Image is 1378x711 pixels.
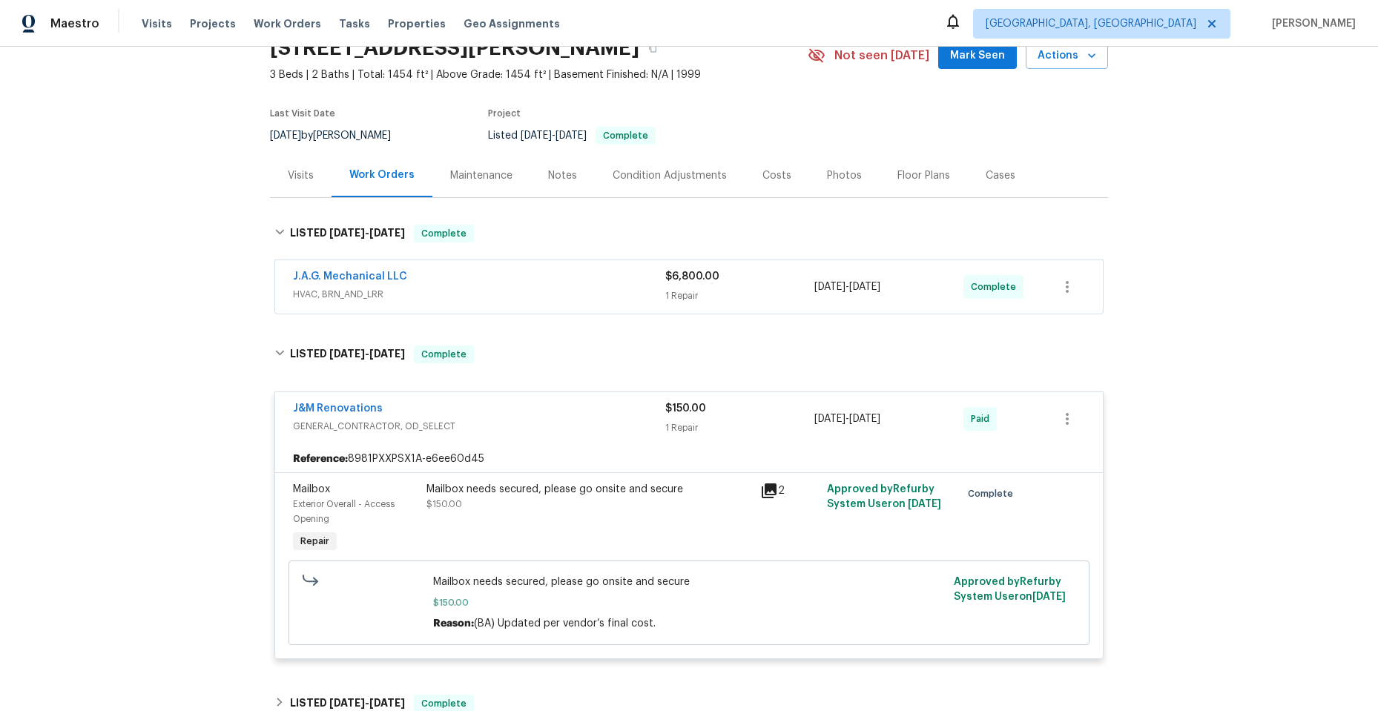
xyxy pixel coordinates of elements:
span: Paid [971,411,995,426]
div: Work Orders [349,168,415,182]
h2: [STREET_ADDRESS][PERSON_NAME] [270,41,639,56]
span: Complete [415,696,472,711]
button: Actions [1026,42,1108,70]
span: [DATE] [556,130,587,141]
span: [PERSON_NAME] [1266,16,1356,31]
span: Actions [1038,47,1096,65]
span: HVAC, BRN_AND_LRR [293,287,665,302]
span: - [329,228,405,238]
span: Reason: [433,618,474,629]
span: [DATE] [329,228,365,238]
div: LISTED [DATE]-[DATE]Complete [270,331,1108,378]
span: $6,800.00 [665,271,719,282]
div: Maintenance [450,168,512,183]
span: Project [488,109,521,118]
span: [DATE] [1032,592,1066,602]
div: Notes [548,168,577,183]
span: - [814,411,880,426]
span: Mailbox needs secured, please go onsite and secure [433,575,946,589]
span: [DATE] [849,414,880,424]
span: - [329,698,405,708]
span: Last Visit Date [270,109,335,118]
span: (BA) Updated per vendor’s final cost. [474,618,656,629]
span: $150.00 [665,403,706,414]
span: [DATE] [329,348,365,359]
span: Mailbox [293,484,330,495]
b: Reference: [293,452,348,466]
span: [DATE] [369,348,405,359]
div: by [PERSON_NAME] [270,127,409,145]
div: Visits [288,168,314,183]
div: Costs [762,168,791,183]
span: [DATE] [814,414,845,424]
span: Approved by Refurby System User on [954,577,1066,602]
span: Complete [597,131,654,140]
div: 2 [760,482,818,500]
a: J.A.G. Mechanical LLC [293,271,407,282]
span: 3 Beds | 2 Baths | Total: 1454 ft² | Above Grade: 1454 ft² | Basement Finished: N/A | 1999 [270,67,808,82]
span: - [329,348,405,359]
span: [DATE] [908,499,941,509]
span: Mark Seen [950,47,1005,65]
div: Condition Adjustments [613,168,727,183]
span: [DATE] [849,282,880,292]
span: Visits [142,16,172,31]
span: [DATE] [814,282,845,292]
span: Maestro [50,16,99,31]
div: 1 Repair [665,288,814,303]
span: [DATE] [521,130,552,141]
span: $150.00 [426,500,462,509]
span: Complete [415,347,472,362]
span: Geo Assignments [464,16,560,31]
span: Properties [388,16,446,31]
span: GENERAL_CONTRACTOR, OD_SELECT [293,419,665,434]
div: Mailbox needs secured, please go onsite and secure [426,482,751,497]
span: - [521,130,587,141]
span: Exterior Overall - Access Opening [293,500,395,523]
span: Listed [488,130,656,141]
h6: LISTED [290,345,405,363]
div: Photos [827,168,862,183]
span: [DATE] [369,228,405,238]
span: [DATE] [369,698,405,708]
h6: LISTED [290,225,405,242]
button: Copy Address [639,35,666,62]
span: - [814,280,880,294]
span: Not seen [DATE] [834,48,929,63]
div: 1 Repair [665,420,814,435]
span: Complete [415,226,472,241]
span: Projects [190,16,236,31]
span: Repair [294,534,335,549]
span: Approved by Refurby System User on [827,484,941,509]
span: Tasks [339,19,370,29]
a: J&M Renovations [293,403,383,414]
span: Complete [968,486,1019,501]
span: Work Orders [254,16,321,31]
span: [DATE] [329,698,365,708]
div: 8981PXXPSX1A-e6ee60d45 [275,446,1103,472]
span: $150.00 [433,595,946,610]
span: [DATE] [270,130,301,141]
button: Mark Seen [938,42,1017,70]
div: Floor Plans [897,168,950,183]
span: [GEOGRAPHIC_DATA], [GEOGRAPHIC_DATA] [986,16,1196,31]
div: Cases [986,168,1015,183]
div: LISTED [DATE]-[DATE]Complete [270,210,1108,257]
span: Complete [971,280,1022,294]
